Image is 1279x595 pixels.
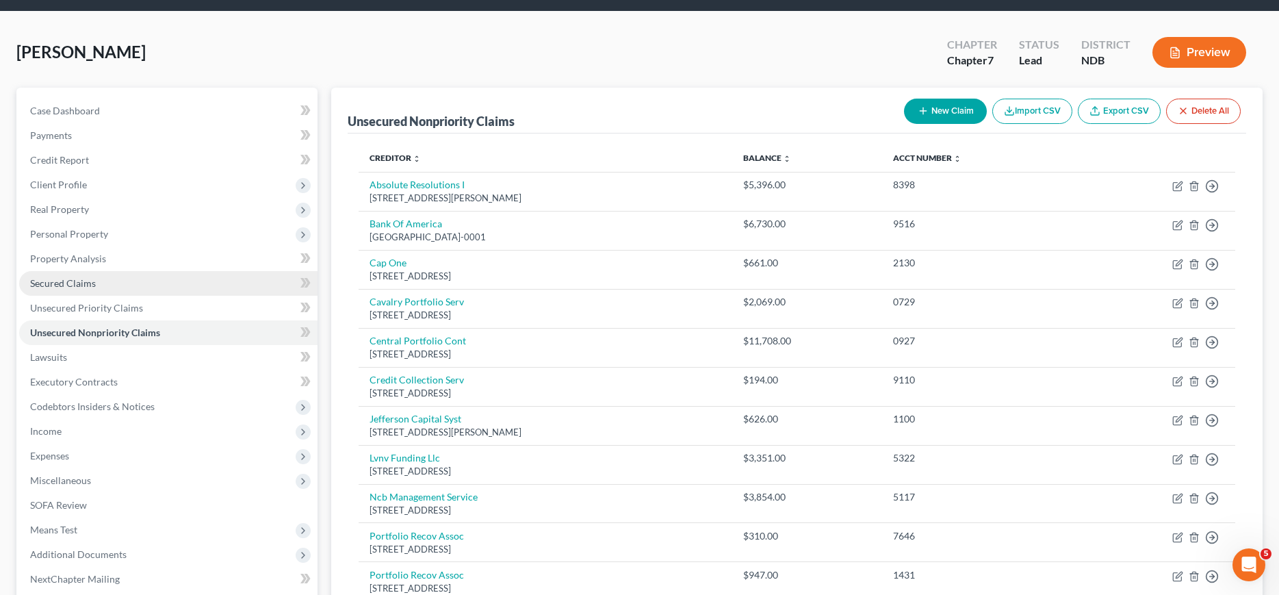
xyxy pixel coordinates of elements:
span: Unsecured Priority Claims [30,302,143,314]
a: Lawsuits [19,345,318,370]
div: [STREET_ADDRESS] [370,309,721,322]
a: Secured Claims [19,271,318,296]
div: [STREET_ADDRESS] [370,504,721,517]
div: [STREET_ADDRESS] [370,543,721,556]
div: Lead [1019,53,1059,68]
a: Credit Collection Serv [370,374,464,385]
div: $310.00 [743,529,871,543]
div: 1100 [893,412,1065,426]
div: Status [1019,37,1059,53]
a: Portfolio Recov Assoc [370,530,464,542]
i: unfold_more [783,155,791,163]
div: $3,351.00 [743,451,871,465]
div: $2,069.00 [743,295,871,309]
div: District [1081,37,1131,53]
div: [STREET_ADDRESS][PERSON_NAME] [370,426,721,439]
div: 5322 [893,451,1065,465]
span: Executory Contracts [30,376,118,388]
a: Property Analysis [19,246,318,271]
span: Personal Property [30,228,108,240]
span: Unsecured Nonpriority Claims [30,327,160,338]
a: Bank Of America [370,218,442,229]
div: Unsecured Nonpriority Claims [348,113,515,129]
div: [STREET_ADDRESS] [370,387,721,400]
div: $947.00 [743,568,871,582]
span: Case Dashboard [30,105,100,116]
a: Lvnv Funding Llc [370,452,440,464]
span: Additional Documents [30,548,127,560]
span: 7 [987,53,994,66]
span: Lawsuits [30,351,67,363]
a: Unsecured Priority Claims [19,296,318,320]
div: $661.00 [743,256,871,270]
div: $626.00 [743,412,871,426]
span: Credit Report [30,154,89,166]
a: Cap One [370,257,406,268]
a: Unsecured Nonpriority Claims [19,320,318,345]
span: Expenses [30,450,69,461]
div: NDB [1081,53,1131,68]
span: Secured Claims [30,277,96,289]
a: Case Dashboard [19,99,318,123]
span: Codebtors Insiders & Notices [30,401,155,412]
div: 0927 [893,334,1065,348]
div: $194.00 [743,373,871,387]
a: SOFA Review [19,493,318,518]
a: Cavalry Portfolio Serv [370,296,464,307]
a: Payments [19,123,318,148]
div: [STREET_ADDRESS] [370,582,721,595]
span: Real Property [30,203,89,215]
iframe: Intercom live chat [1232,548,1265,581]
span: NextChapter Mailing [30,573,120,585]
div: 9516 [893,217,1065,231]
div: 0729 [893,295,1065,309]
a: Credit Report [19,148,318,173]
div: $3,854.00 [743,490,871,504]
div: Chapter [947,37,997,53]
i: unfold_more [413,155,421,163]
button: Import CSV [992,99,1072,124]
span: Client Profile [30,179,87,190]
div: [STREET_ADDRESS][PERSON_NAME] [370,192,721,205]
span: Income [30,425,62,437]
div: 1431 [893,568,1065,582]
div: 2130 [893,256,1065,270]
a: Central Portfolio Cont [370,335,466,346]
button: Delete All [1166,99,1241,124]
span: Miscellaneous [30,474,91,486]
a: Acct Number unfold_more [893,153,961,163]
a: Executory Contracts [19,370,318,394]
a: Ncb Management Service [370,491,478,503]
div: [STREET_ADDRESS] [370,270,721,283]
span: 5 [1261,548,1271,559]
span: Property Analysis [30,253,106,264]
div: [STREET_ADDRESS] [370,465,721,478]
a: Export CSV [1078,99,1161,124]
div: $11,708.00 [743,334,871,348]
div: Chapter [947,53,997,68]
div: 8398 [893,178,1065,192]
span: [PERSON_NAME] [16,42,146,62]
a: Jefferson Capital Syst [370,413,461,425]
div: 5117 [893,490,1065,504]
div: [STREET_ADDRESS] [370,348,721,361]
button: Preview [1152,37,1246,68]
div: $6,730.00 [743,217,871,231]
a: NextChapter Mailing [19,567,318,592]
div: 7646 [893,529,1065,543]
button: New Claim [904,99,987,124]
div: $5,396.00 [743,178,871,192]
i: unfold_more [953,155,961,163]
span: Payments [30,129,72,141]
a: Creditor unfold_more [370,153,421,163]
a: Balance unfold_more [743,153,791,163]
div: 9110 [893,373,1065,387]
a: Absolute Resolutions I [370,179,465,190]
span: SOFA Review [30,499,87,511]
div: [GEOGRAPHIC_DATA]-0001 [370,231,721,244]
span: Means Test [30,524,77,535]
a: Portfolio Recov Assoc [370,569,464,581]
